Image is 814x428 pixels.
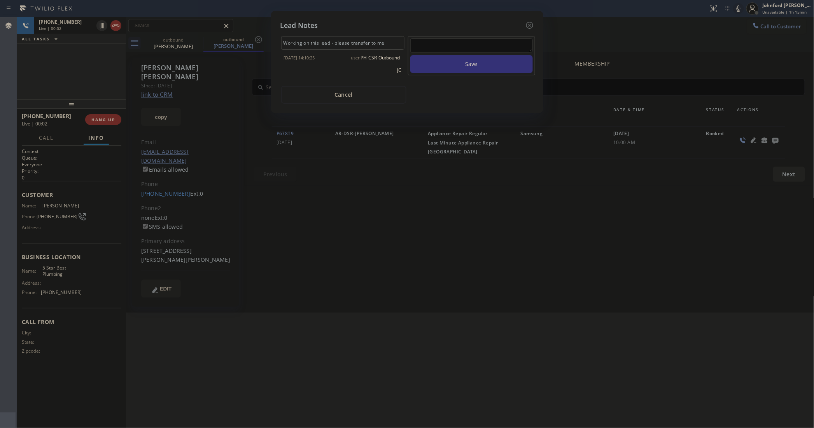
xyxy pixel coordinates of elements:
[410,55,533,73] button: Save
[281,86,406,104] button: Cancel
[284,55,315,61] span: [DATE] 14:10:25
[281,36,404,50] div: Working on this lead - please transfer to me
[361,54,402,73] span: PH-CSR-Outbound-JC
[351,55,361,61] span: user:
[280,20,318,31] h5: Lead Notes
